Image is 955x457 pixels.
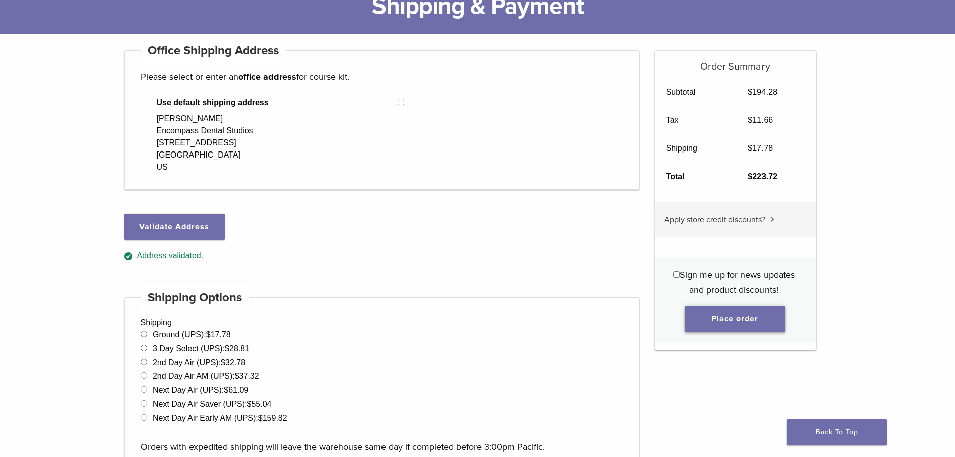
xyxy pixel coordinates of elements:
bdi: 194.28 [748,88,777,96]
span: $ [206,330,211,339]
p: Please select or enter an for course kit. [141,69,623,84]
span: Sign me up for news updates and product discounts! [680,269,795,295]
bdi: 32.78 [221,358,245,367]
label: Next Day Air (UPS): [153,386,248,394]
label: 3 Day Select (UPS): [153,344,249,353]
bdi: 55.04 [247,400,272,408]
th: Tax [655,106,737,134]
input: Sign me up for news updates and product discounts! [673,271,680,278]
span: Apply store credit discounts? [664,215,765,225]
th: Shipping [655,134,737,163]
bdi: 17.78 [206,330,231,339]
label: Next Day Air Early AM (UPS): [153,414,287,422]
h4: Shipping Options [141,286,249,310]
span: $ [748,172,752,181]
div: [PERSON_NAME] Encompass Dental Studios [STREET_ADDRESS] [GEOGRAPHIC_DATA] US [157,113,253,173]
bdi: 223.72 [748,172,777,181]
h4: Office Shipping Address [141,39,286,63]
label: Ground (UPS): [153,330,231,339]
button: Validate Address [124,214,225,240]
span: $ [748,116,752,124]
label: 2nd Day Air (UPS): [153,358,245,367]
bdi: 37.32 [235,372,259,380]
label: Next Day Air Saver (UPS): [153,400,272,408]
span: $ [258,414,263,422]
a: Back To Top [787,419,887,445]
strong: office address [238,71,296,82]
p: Orders with expedited shipping will leave the warehouse same day if completed before 3:00pm Pacific. [141,424,623,454]
th: Total [655,163,737,191]
span: $ [235,372,239,380]
span: $ [748,144,752,153]
span: $ [221,358,225,367]
div: Address validated. [124,250,640,262]
span: Use default shipping address [157,97,398,109]
span: $ [225,344,229,353]
span: $ [247,400,252,408]
h5: Order Summary [655,51,816,73]
bdi: 159.82 [258,414,287,422]
bdi: 61.09 [224,386,248,394]
span: $ [224,386,228,394]
label: 2nd Day Air AM (UPS): [153,372,259,380]
th: Subtotal [655,78,737,106]
span: $ [748,88,752,96]
bdi: 11.66 [748,116,773,124]
bdi: 17.78 [748,144,773,153]
button: Place order [685,306,785,332]
img: caret.svg [770,217,774,222]
bdi: 28.81 [225,344,249,353]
